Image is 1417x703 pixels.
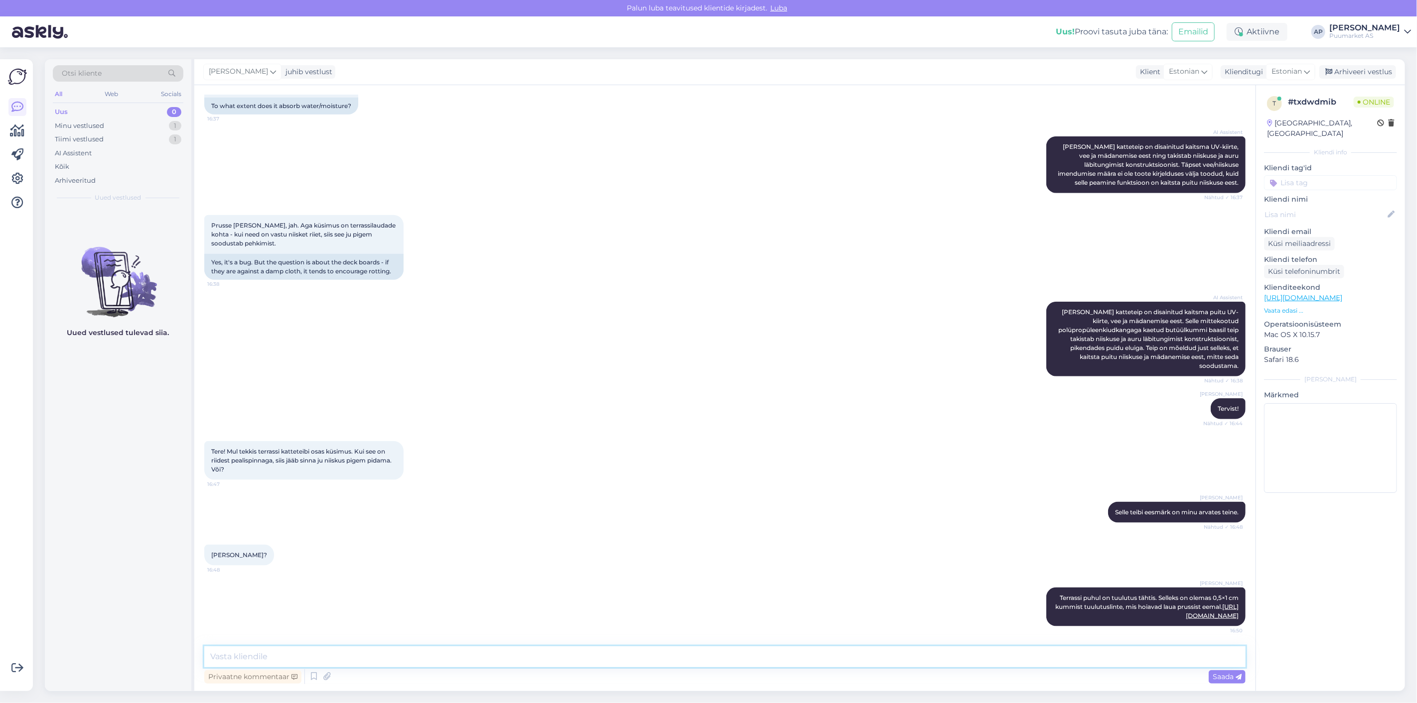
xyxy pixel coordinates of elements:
[1264,175,1397,190] input: Lisa tag
[1329,24,1411,40] a: [PERSON_NAME]Puumarket AS
[67,328,169,338] p: Uued vestlused tulevad siia.
[1267,118,1377,139] div: [GEOGRAPHIC_DATA], [GEOGRAPHIC_DATA]
[1264,163,1397,173] p: Kliendi tag'id
[55,107,68,117] div: Uus
[204,670,301,684] div: Privaatne kommentaar
[1204,523,1243,531] span: Nähtud ✓ 16:48
[1264,330,1397,340] p: Mac OS X 10.15.7
[207,566,245,574] span: 16:48
[62,68,102,79] span: Otsi kliente
[1136,67,1160,77] div: Klient
[282,67,332,77] div: juhib vestlust
[1058,143,1240,186] span: [PERSON_NAME] katteteip on disainitud kaitsma UV-kiirte, vee ja mädanemise eest ning takistab nii...
[1319,65,1396,79] div: Arhiveeri vestlus
[207,115,245,122] span: 16:37
[1264,390,1397,400] p: Märkmed
[1264,282,1397,293] p: Klienditeekond
[1203,420,1243,427] span: Nähtud ✓ 16:44
[1264,194,1397,205] p: Kliendi nimi
[211,551,267,559] span: [PERSON_NAME]?
[1311,25,1325,39] div: AP
[1218,405,1239,412] span: Tervist!
[1115,508,1239,516] span: Selle teibi eesmärk on minu arvates teine.
[1264,227,1397,237] p: Kliendi email
[95,193,142,202] span: Uued vestlused
[1058,308,1240,369] span: [PERSON_NAME] katteteip on disainitud kaitsma puitu UV-kiirte, vee ja mädanemise eest. Selle mitt...
[1264,265,1344,278] div: Küsi telefoninumbrit
[1204,194,1243,201] span: Nähtud ✓ 16:37
[1055,594,1240,619] span: Terrassi puhul on tuulutus tähtis. Selleks on olemas 0,5×1 cm kummist tuulutuslinte, mis hoiavad ...
[1264,319,1397,330] p: Operatsioonisüsteem
[204,98,358,115] div: To what extent does it absorb water/moisture?
[1213,672,1242,681] span: Saada
[55,134,104,144] div: Tiimi vestlused
[1329,32,1400,40] div: Puumarket AS
[1264,375,1397,384] div: [PERSON_NAME]
[53,88,64,101] div: All
[167,107,181,117] div: 0
[1056,26,1168,38] div: Proovi tasuta juba täna:
[209,66,268,77] span: [PERSON_NAME]
[1264,344,1397,354] p: Brauser
[1264,237,1335,250] div: Küsi meiliaadressi
[1200,494,1243,501] span: [PERSON_NAME]
[1354,97,1394,108] span: Online
[1265,209,1386,220] input: Lisa nimi
[1329,24,1400,32] div: [PERSON_NAME]
[211,448,393,473] span: Tere! Mul tekkis terrassi katteteibi osas küsimus. Kui see on riidest pealispinnaga, siis jääb si...
[8,67,27,86] img: Askly Logo
[1169,66,1199,77] span: Estonian
[1264,254,1397,265] p: Kliendi telefon
[1264,293,1342,302] a: [URL][DOMAIN_NAME]
[207,480,245,488] span: 16:47
[1288,96,1354,108] div: # txdwdmib
[45,229,191,319] img: No chats
[1056,27,1075,36] b: Uus!
[1205,128,1243,136] span: AI Assistent
[767,3,790,12] span: Luba
[1200,390,1243,398] span: [PERSON_NAME]
[1172,22,1215,41] button: Emailid
[1264,148,1397,157] div: Kliendi info
[169,134,181,144] div: 1
[1273,100,1276,107] span: t
[1264,354,1397,365] p: Safari 18.6
[211,222,397,247] span: Prusse [PERSON_NAME], jah. Aga küsimus on terrassilaudade kohta - kui need on vastu niisket riiet...
[204,254,404,280] div: Yes, it's a bug. But the question is about the deck boards - if they are against a damp cloth, it...
[103,88,121,101] div: Web
[1205,294,1243,301] span: AI Assistent
[1205,627,1243,634] span: 16:50
[207,280,245,288] span: 16:38
[55,176,96,186] div: Arhiveeritud
[1204,377,1243,384] span: Nähtud ✓ 16:38
[1200,580,1243,587] span: [PERSON_NAME]
[55,148,92,158] div: AI Assistent
[55,162,69,172] div: Kõik
[1221,67,1263,77] div: Klienditugi
[159,88,183,101] div: Socials
[1227,23,1287,41] div: Aktiivne
[1264,306,1397,315] p: Vaata edasi ...
[169,121,181,131] div: 1
[1272,66,1302,77] span: Estonian
[55,121,104,131] div: Minu vestlused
